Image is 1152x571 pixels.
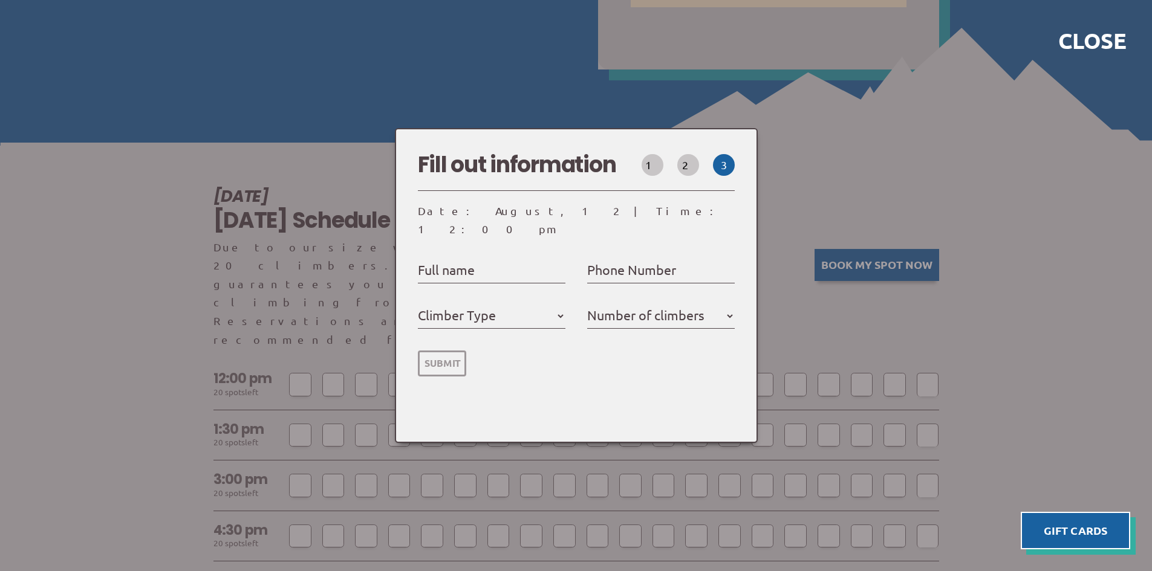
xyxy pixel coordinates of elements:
button: 1 [642,154,663,176]
input: Submit [418,350,466,376]
button: 2 [677,154,699,176]
button: Close [1055,22,1130,60]
h3: Fill out information [418,151,616,179]
label: Climber Type [418,304,496,326]
button: 3 [713,154,735,176]
label: Number of climbers [587,304,705,326]
label: Phone Number [587,259,676,281]
span: Date: August, 12 [418,204,625,217]
label: Full name [418,259,475,281]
